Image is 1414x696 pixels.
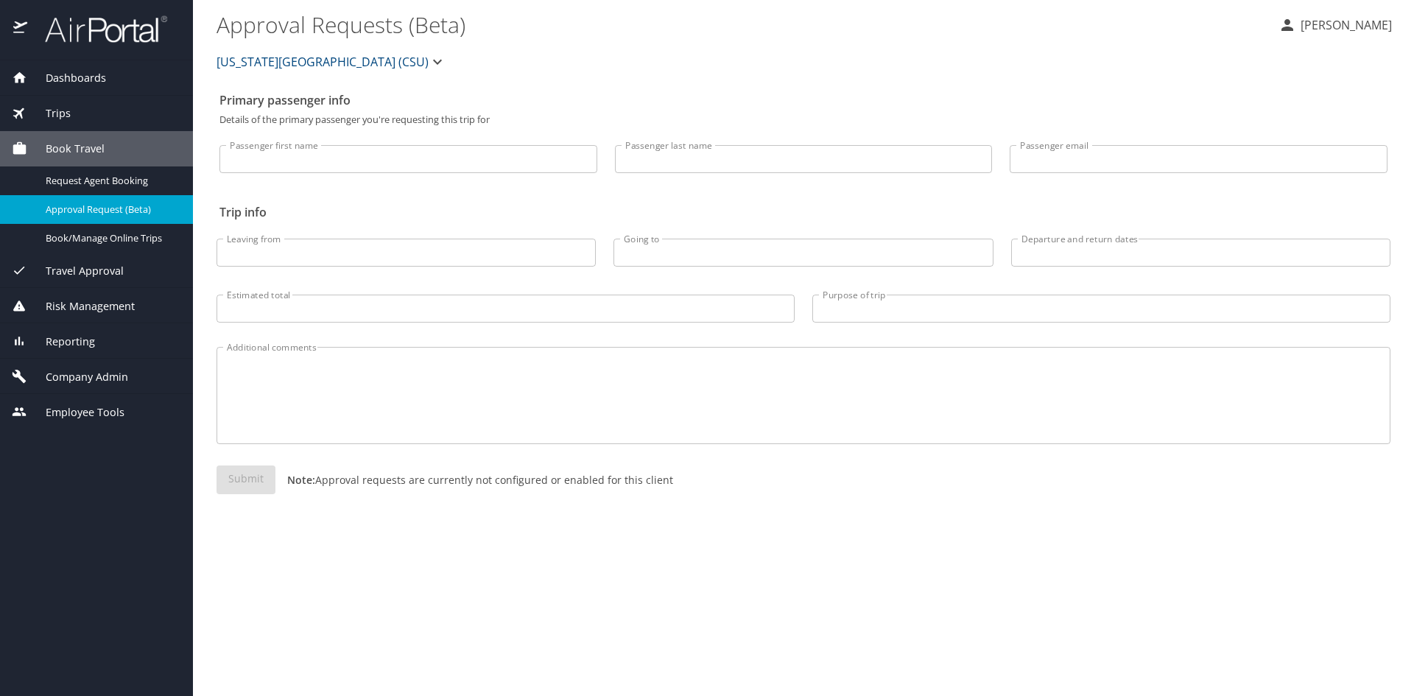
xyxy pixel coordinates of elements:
[219,200,1387,224] h2: Trip info
[1273,12,1398,38] button: [PERSON_NAME]
[27,369,128,385] span: Company Admin
[211,47,452,77] button: [US_STATE][GEOGRAPHIC_DATA] (CSU)
[46,174,175,188] span: Request Agent Booking
[27,334,95,350] span: Reporting
[27,263,124,279] span: Travel Approval
[27,298,135,314] span: Risk Management
[46,203,175,217] span: Approval Request (Beta)
[27,141,105,157] span: Book Travel
[217,1,1267,47] h1: Approval Requests (Beta)
[219,115,1387,124] p: Details of the primary passenger you're requesting this trip for
[219,88,1387,112] h2: Primary passenger info
[27,70,106,86] span: Dashboards
[27,404,124,421] span: Employee Tools
[217,52,429,72] span: [US_STATE][GEOGRAPHIC_DATA] (CSU)
[275,472,673,488] p: Approval requests are currently not configured or enabled for this client
[287,473,315,487] strong: Note:
[46,231,175,245] span: Book/Manage Online Trips
[29,15,167,43] img: airportal-logo.png
[13,15,29,43] img: icon-airportal.png
[1296,16,1392,34] p: [PERSON_NAME]
[27,105,71,122] span: Trips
